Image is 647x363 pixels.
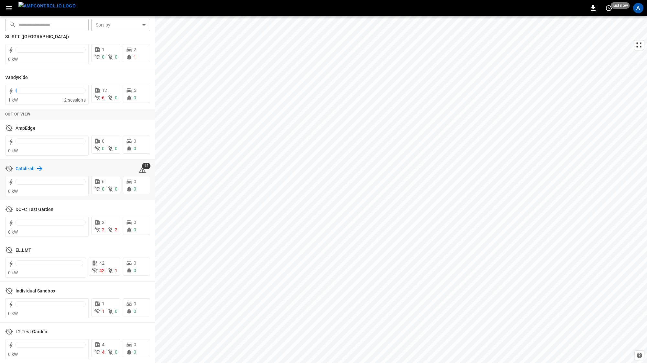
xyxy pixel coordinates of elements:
span: 1 [134,54,136,60]
span: 0 [134,95,136,100]
span: 6 [102,179,104,184]
span: 0 kW [8,229,18,235]
span: 2 [102,220,104,225]
div: profile-icon [633,3,643,13]
span: 0 [115,54,117,60]
span: 0 [134,179,136,184]
span: 6 [102,95,104,100]
h6: EL.LMT [16,247,32,254]
span: 0 [134,260,136,266]
span: 0 [134,268,136,273]
span: 2 [102,227,104,232]
span: 0 [134,342,136,347]
span: 0 kW [8,148,18,153]
span: 0 [115,309,117,314]
span: 0 [134,309,136,314]
span: 0 [102,186,104,192]
span: 5 [134,88,136,93]
span: 0 kW [8,189,18,194]
span: 2 sessions [64,97,86,103]
h6: AmpEdge [16,125,36,132]
img: ampcontrol.io logo [18,2,76,10]
span: 42 [99,268,104,273]
span: 0 [115,95,117,100]
span: 0 kW [8,311,18,316]
span: 1 kW [8,97,18,103]
span: 12 [142,163,150,169]
span: 0 [102,54,104,60]
span: 0 [134,301,136,306]
span: 4 [102,342,104,347]
span: 0 [134,349,136,355]
span: 0 kW [8,270,18,275]
h6: Individual Sandbox [16,288,55,295]
span: 0 kW [8,352,18,357]
h6: Catch-all [16,165,35,172]
span: 1 [102,301,104,306]
span: 42 [99,260,104,266]
span: 2 [115,227,117,232]
h6: SL.STT (Statesville) [5,33,69,40]
span: 0 [115,349,117,355]
span: 0 [134,138,136,144]
strong: Out of View [5,112,30,116]
h6: VandyRide [5,74,28,81]
h6: DCFC Test Garden [16,206,54,213]
span: 2 [134,47,136,52]
span: 0 [134,220,136,225]
span: 0 [115,146,117,151]
span: 1 [102,309,104,314]
span: 0 kW [8,57,18,62]
span: 0 [115,186,117,192]
span: 12 [102,88,107,93]
span: just now [611,2,630,9]
span: 0 [134,186,136,192]
span: 0 [134,227,136,232]
h6: L2 Test Garden [16,328,47,335]
span: 0 [102,146,104,151]
button: set refresh interval [604,3,614,13]
span: 0 [134,146,136,151]
span: 1 [115,268,117,273]
span: 4 [102,349,104,355]
span: 0 [102,138,104,144]
span: 1 [102,47,104,52]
